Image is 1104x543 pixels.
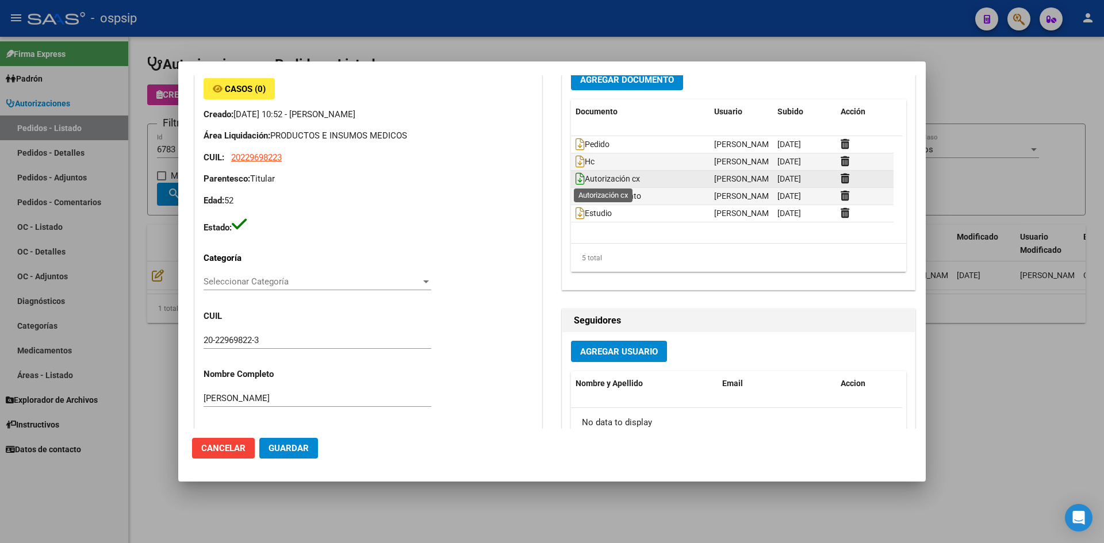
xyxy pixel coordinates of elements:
[714,107,742,116] span: Usuario
[571,69,683,90] button: Agregar Documento
[576,209,612,218] span: Estudio
[714,174,776,183] span: [PERSON_NAME]
[576,174,640,183] span: Autorización cx
[204,174,250,184] strong: Parentesco:
[204,276,421,287] span: Seleccionar Categoría
[571,341,667,362] button: Agregar Usuario
[571,371,718,396] datatable-header-cell: Nombre y Apellido
[773,99,836,124] datatable-header-cell: Subido
[714,157,776,166] span: [PERSON_NAME]
[777,107,803,116] span: Subido
[836,99,894,124] datatable-header-cell: Acción
[777,157,801,166] span: [DATE]
[204,426,302,440] p: Codigo HIV
[580,75,674,85] span: Agregar Documento
[269,443,309,453] span: Guardar
[714,209,776,218] span: [PERSON_NAME]
[571,99,710,124] datatable-header-cell: Documento
[841,107,865,116] span: Acción
[204,252,302,265] p: Categoría
[204,130,270,141] strong: Área Liquidación:
[576,157,595,166] span: Hc
[714,191,776,201] span: [PERSON_NAME]
[571,408,902,437] div: No data to display
[204,129,533,143] p: PRODUCTOS E INSUMOS MEDICOS
[201,443,246,453] span: Cancelar
[710,99,773,124] datatable-header-cell: Usuario
[836,371,894,396] datatable-header-cell: Accion
[571,244,906,272] div: 5 total
[580,346,658,357] span: Agregar Usuario
[204,195,224,206] strong: Edad:
[204,152,224,163] strong: CUIL:
[576,379,643,388] span: Nombre y Apellido
[576,191,641,201] span: Consentimiento
[714,140,776,149] span: [PERSON_NAME]
[231,152,282,163] span: 20229698223
[718,371,836,396] datatable-header-cell: Email
[204,172,533,186] p: Titular
[722,379,743,388] span: Email
[204,194,533,207] p: 52
[204,109,233,120] strong: Creado:
[204,222,232,233] strong: Estado:
[777,209,801,218] span: [DATE]
[192,438,255,459] button: Cancelar
[777,174,801,183] span: [DATE]
[225,84,266,94] span: Casos (0)
[259,438,318,459] button: Guardar
[777,191,801,201] span: [DATE]
[1065,504,1092,532] div: Open Intercom Messenger
[576,140,609,149] span: Pedido
[204,368,302,381] p: Nombre Completo
[576,107,618,116] span: Documento
[204,108,533,121] p: [DATE] 10:52 - [PERSON_NAME]
[204,78,275,99] button: Casos (0)
[574,314,903,328] h2: Seguidores
[777,140,801,149] span: [DATE]
[841,379,865,388] span: Accion
[204,310,302,323] p: CUIL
